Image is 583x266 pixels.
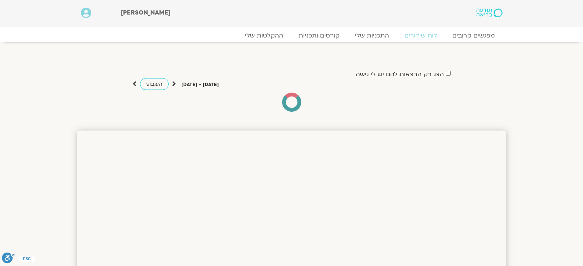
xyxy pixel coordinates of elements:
a: השבוע [140,78,169,90]
nav: Menu [81,32,503,39]
label: הצג רק הרצאות להם יש לי גישה [356,71,444,78]
a: התכניות שלי [347,32,397,39]
a: ההקלטות שלי [237,32,291,39]
p: [DATE] - [DATE] [181,81,219,89]
a: קורסים ותכניות [291,32,347,39]
span: [PERSON_NAME] [121,8,171,17]
span: השבוע [146,80,163,88]
a: לוח שידורים [397,32,445,39]
a: מפגשים קרובים [445,32,503,39]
